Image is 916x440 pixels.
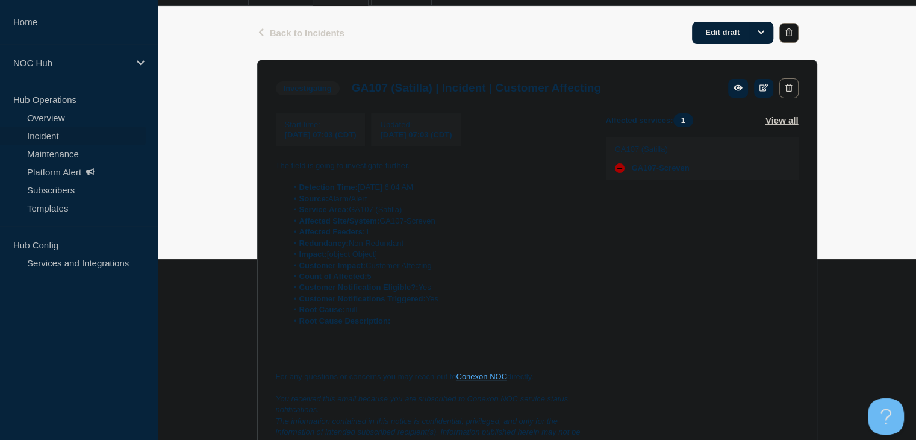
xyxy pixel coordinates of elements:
h3: GA107 (Satilla) | Incident | Customer Affecting [352,81,601,95]
p: GA107 (Satilla) [615,145,690,154]
button: Back to Incidents [257,28,344,38]
li: GA107-Screven [287,216,587,227]
div: down [615,163,625,173]
div: [DATE] 07:03 (CDT) [380,129,452,139]
strong: Redundancy: [299,239,349,248]
li: 1 [287,227,587,237]
li: [object Object] [287,249,587,260]
li: [DATE] 6:04 AM [287,182,587,193]
li: Non Redundant [287,238,587,249]
span: Investigating [276,81,340,95]
span: GA107-Screven [632,163,690,173]
strong: Service Area: [299,205,349,214]
strong: Impact: [299,250,327,259]
p: Start time : [285,120,357,129]
iframe: Help Scout Beacon - Open [868,398,904,435]
strong: Affected Feeders: [299,227,366,236]
span: Affected services: [606,113,699,127]
strong: Customer Notifications Triggered: [299,294,426,303]
p: NOC Hub [13,58,129,68]
p: For any questions or concerns you may reach out to directly. [276,371,587,382]
li: 5 [287,271,587,282]
strong: Customer Notification Eligible?: [299,283,419,292]
strong: Source: [299,194,328,203]
a: Edit draft [692,22,773,44]
li: Alarm/Alert [287,193,587,204]
p: Updated : [380,120,452,129]
li: GA107 (Satilla) [287,204,587,215]
strong: Root Cause Description: [299,316,391,325]
li: Yes [287,294,587,304]
a: Conexon NOC [456,372,507,381]
em: You received this email because you are subscribed to Conexon NOC service status notifications. [276,394,570,414]
li: null [287,304,587,315]
strong: Affected Site/System: [299,216,380,225]
span: 1 [673,113,693,127]
strong: Root Cause: [299,305,346,314]
li: Customer Affecting [287,260,587,271]
span: [DATE] 07:03 (CDT) [285,130,357,139]
strong: Customer Impact: [299,261,366,270]
strong: Count of Affected: [299,272,367,281]
li: Yes [287,282,587,293]
button: Options [749,22,773,43]
button: View all [765,113,799,127]
p: The field is going to investigate further. [276,160,587,171]
span: Back to Incidents [270,28,344,38]
strong: Detection Time: [299,183,358,192]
